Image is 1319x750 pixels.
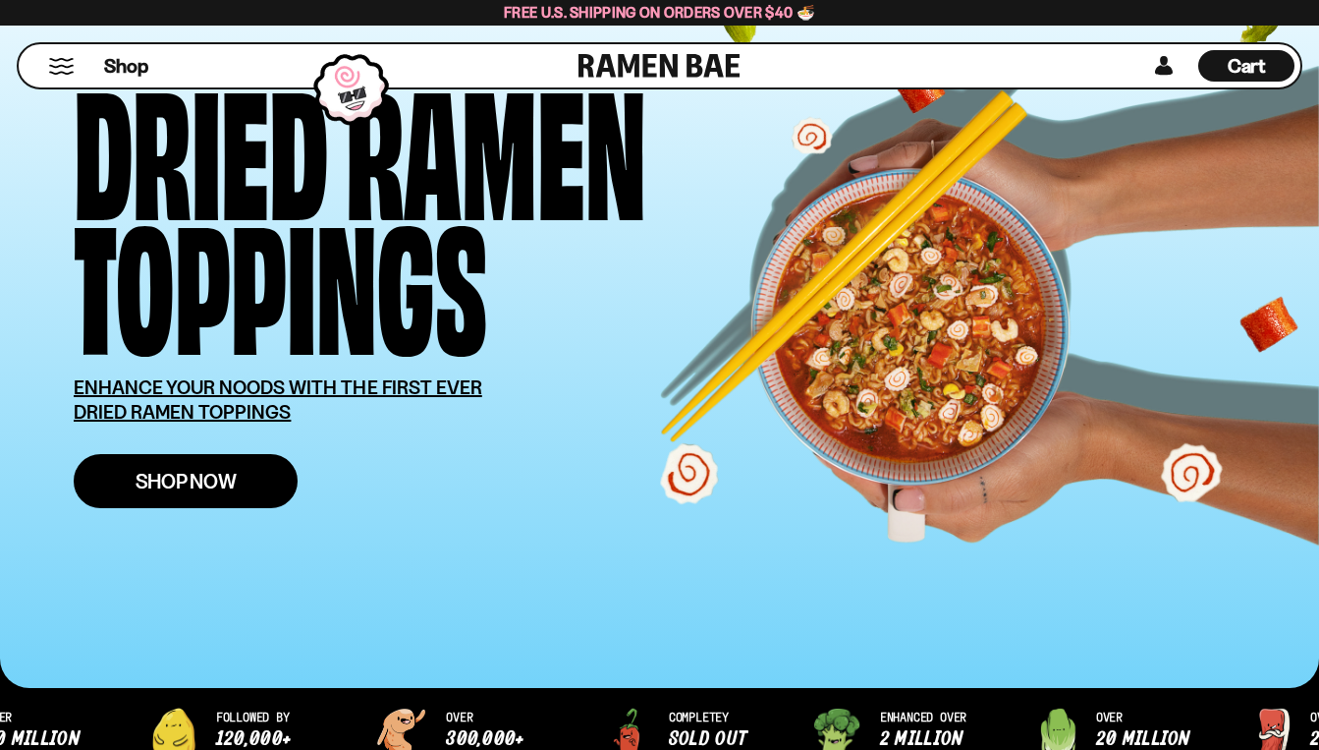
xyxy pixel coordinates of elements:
[48,58,75,75] button: Mobile Menu Trigger
[74,454,298,508] a: Shop Now
[136,471,237,491] span: Shop Now
[346,77,646,211] div: Ramen
[104,53,148,80] span: Shop
[74,375,482,424] u: ENHANCE YOUR NOODS WITH THE FIRST EVER DRIED RAMEN TOPPINGS
[74,211,487,346] div: Toppings
[504,3,815,22] span: Free U.S. Shipping on Orders over $40 🍜
[104,50,148,82] a: Shop
[1228,54,1266,78] span: Cart
[74,77,328,211] div: Dried
[1198,44,1294,87] div: Cart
